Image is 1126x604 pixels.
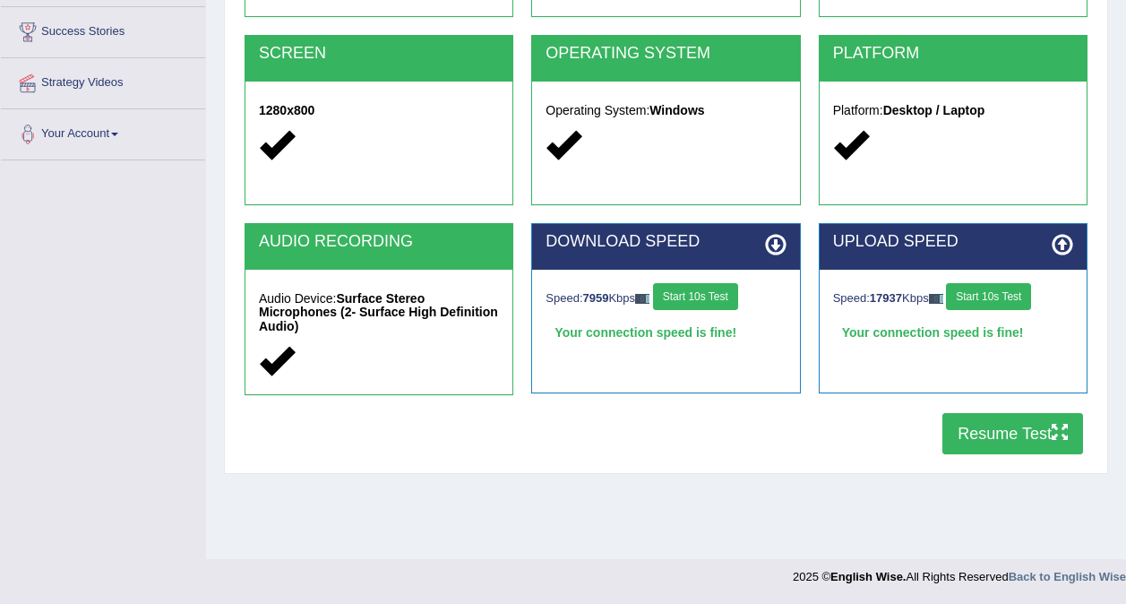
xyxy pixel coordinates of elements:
[546,233,786,251] h2: DOWNLOAD SPEED
[1,7,205,52] a: Success Stories
[793,559,1126,585] div: 2025 © All Rights Reserved
[1,58,205,103] a: Strategy Videos
[833,45,1073,63] h2: PLATFORM
[635,294,649,304] img: ajax-loader-fb-connection.gif
[653,283,738,310] button: Start 10s Test
[649,103,704,117] strong: Windows
[583,291,609,305] strong: 7959
[942,413,1083,454] button: Resume Test
[259,45,499,63] h2: SCREEN
[833,283,1073,315] div: Speed: Kbps
[833,104,1073,117] h5: Platform:
[546,319,786,346] div: Your connection speed is fine!
[259,291,498,333] strong: Surface Stereo Microphones (2- Surface High Definition Audio)
[870,291,902,305] strong: 17937
[546,283,786,315] div: Speed: Kbps
[1009,570,1126,583] a: Back to English Wise
[830,570,906,583] strong: English Wise.
[259,233,499,251] h2: AUDIO RECORDING
[883,103,985,117] strong: Desktop / Laptop
[259,292,499,333] h5: Audio Device:
[833,319,1073,346] div: Your connection speed is fine!
[259,103,314,117] strong: 1280x800
[546,45,786,63] h2: OPERATING SYSTEM
[546,104,786,117] h5: Operating System:
[833,233,1073,251] h2: UPLOAD SPEED
[946,283,1031,310] button: Start 10s Test
[1,109,205,154] a: Your Account
[929,294,943,304] img: ajax-loader-fb-connection.gif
